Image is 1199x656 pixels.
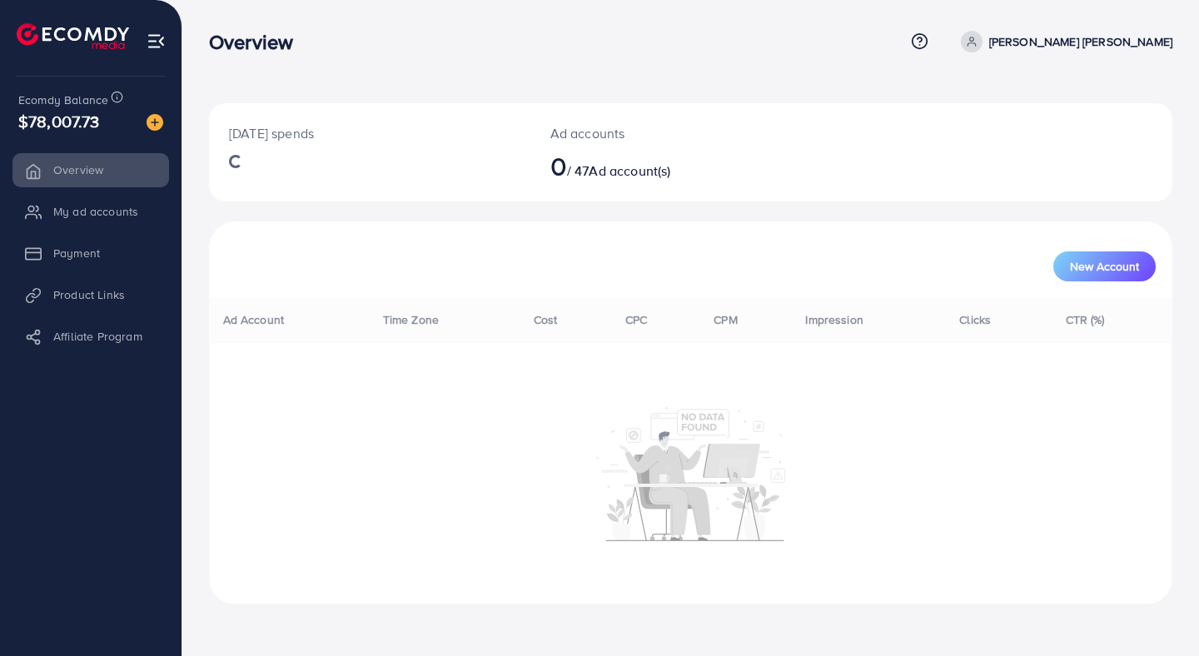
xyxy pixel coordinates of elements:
[550,147,567,185] span: 0
[989,32,1172,52] p: [PERSON_NAME] [PERSON_NAME]
[17,23,129,49] img: logo
[209,30,306,54] h3: Overview
[589,162,670,180] span: Ad account(s)
[954,31,1172,52] a: [PERSON_NAME] [PERSON_NAME]
[1053,251,1156,281] button: New Account
[18,109,100,133] span: $78,007.73
[147,114,163,131] img: image
[229,123,510,143] p: [DATE] spends
[147,32,166,51] img: menu
[550,123,751,143] p: Ad accounts
[18,92,108,108] span: Ecomdy Balance
[1070,261,1139,272] span: New Account
[550,150,751,181] h2: / 47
